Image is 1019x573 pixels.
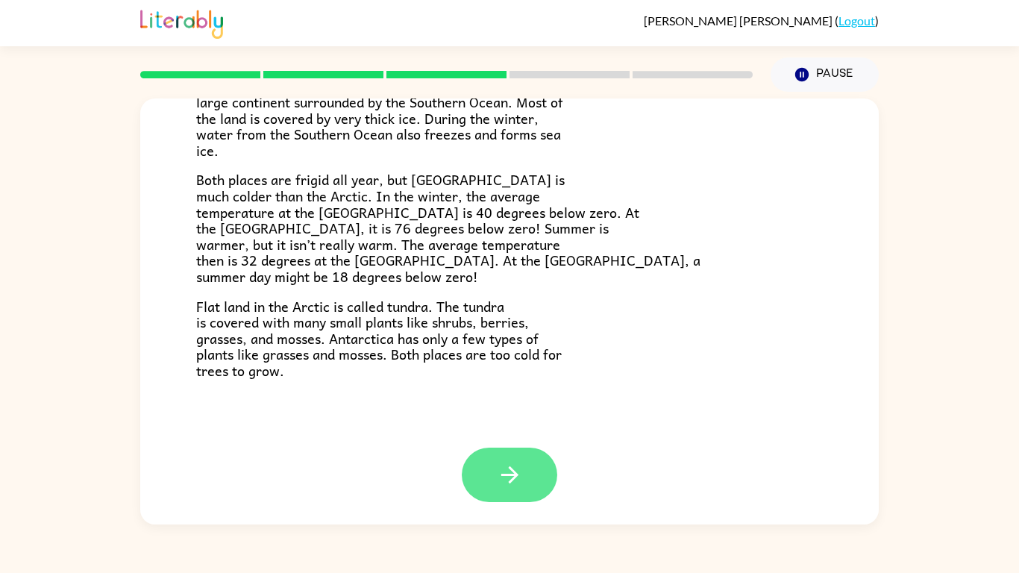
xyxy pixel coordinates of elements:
[644,13,835,28] span: [PERSON_NAME] [PERSON_NAME]
[644,13,879,28] div: ( )
[838,13,875,28] a: Logout
[196,169,700,287] span: Both places are frigid all year, but [GEOGRAPHIC_DATA] is much colder than the Arctic. In the win...
[196,75,563,160] span: At the bottom of the world is Antarctica. It is a large continent surrounded by the Southern Ocea...
[140,6,223,39] img: Literably
[771,57,879,92] button: Pause
[196,295,562,381] span: Flat land in the Arctic is called tundra. The tundra is covered with many small plants like shrub...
